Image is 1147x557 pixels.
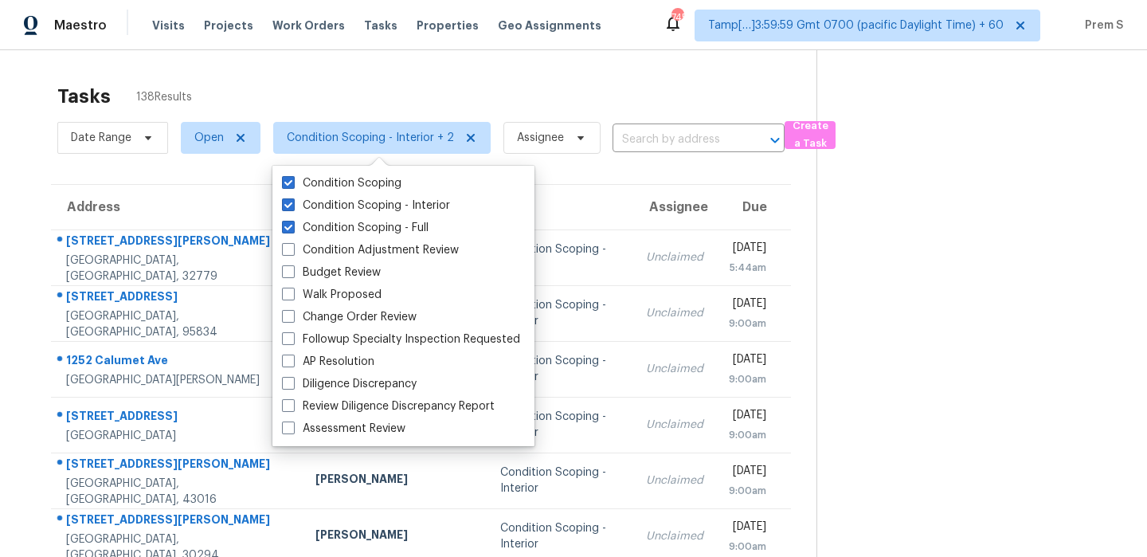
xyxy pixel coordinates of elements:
[287,130,454,146] span: Condition Scoping - Interior + 2
[66,308,290,340] div: [GEOGRAPHIC_DATA], [GEOGRAPHIC_DATA], 95834
[729,260,766,276] div: 5:44am
[633,185,716,229] th: Assignee
[282,220,429,236] label: Condition Scoping - Full
[729,407,766,427] div: [DATE]
[282,376,417,392] label: Diligence Discrepancy
[66,456,290,476] div: [STREET_ADDRESS][PERSON_NAME]
[282,175,401,191] label: Condition Scoping
[500,297,620,329] div: Condition Scoping - Interior
[282,421,405,437] label: Assessment Review
[71,130,131,146] span: Date Range
[272,18,345,33] span: Work Orders
[66,288,290,308] div: [STREET_ADDRESS]
[417,18,479,33] span: Properties
[613,127,740,152] input: Search by address
[729,371,766,387] div: 9:00am
[194,130,224,146] span: Open
[282,354,374,370] label: AP Resolution
[671,10,683,25] div: 745
[66,352,290,372] div: 1252 Calumet Ave
[57,88,111,104] h2: Tasks
[282,242,459,258] label: Condition Adjustment Review
[646,305,703,321] div: Unclaimed
[136,89,192,105] span: 138 Results
[282,309,417,325] label: Change Order Review
[708,18,1004,33] span: Tamp[…]3:59:59 Gmt 0700 (pacific Daylight Time) + 60
[729,519,766,539] div: [DATE]
[500,465,620,496] div: Condition Scoping - Interior
[315,471,475,491] div: [PERSON_NAME]
[498,18,601,33] span: Geo Assignments
[66,476,290,508] div: [GEOGRAPHIC_DATA], [GEOGRAPHIC_DATA], 43016
[500,241,620,273] div: Condition Scoping - Full
[364,20,397,31] span: Tasks
[315,527,475,547] div: [PERSON_NAME]
[646,361,703,377] div: Unclaimed
[1078,18,1123,33] span: Prem S
[282,198,450,214] label: Condition Scoping - Interior
[646,473,703,488] div: Unclaimed
[282,331,520,347] label: Followup Specialty Inspection Requested
[54,18,107,33] span: Maestro
[793,117,828,154] span: Create a Task
[729,539,766,555] div: 9:00am
[729,463,766,483] div: [DATE]
[729,351,766,371] div: [DATE]
[500,520,620,552] div: Condition Scoping - Interior
[66,428,290,444] div: [GEOGRAPHIC_DATA]
[51,185,303,229] th: Address
[716,185,791,229] th: Due
[282,265,381,280] label: Budget Review
[500,409,620,441] div: Condition Scoping - Interior
[282,398,495,414] label: Review Diligence Discrepancy Report
[66,372,290,388] div: [GEOGRAPHIC_DATA][PERSON_NAME]
[500,353,620,385] div: Condition Scoping - Interior
[66,233,290,253] div: [STREET_ADDRESS][PERSON_NAME]
[729,483,766,499] div: 9:00am
[729,240,766,260] div: [DATE]
[517,130,564,146] span: Assignee
[729,316,766,331] div: 9:00am
[646,417,703,433] div: Unclaimed
[282,287,382,303] label: Walk Proposed
[646,249,703,265] div: Unclaimed
[729,427,766,443] div: 9:00am
[204,18,253,33] span: Projects
[152,18,185,33] span: Visits
[66,253,290,284] div: [GEOGRAPHIC_DATA], [GEOGRAPHIC_DATA], 32779
[785,121,836,149] button: Create a Task
[729,296,766,316] div: [DATE]
[66,512,290,532] div: [STREET_ADDRESS][PERSON_NAME]
[646,528,703,544] div: Unclaimed
[764,129,786,151] button: Open
[66,408,290,428] div: [STREET_ADDRESS]
[487,185,632,229] th: Type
